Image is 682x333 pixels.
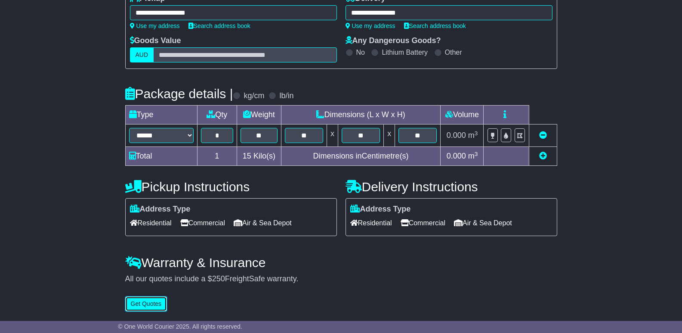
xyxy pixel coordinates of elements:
label: lb/in [279,91,293,101]
a: Search address book [188,22,250,29]
td: Qty [197,106,237,124]
label: Address Type [130,205,191,214]
h4: Warranty & Insurance [125,255,557,270]
span: Residential [350,216,392,230]
label: No [356,48,365,56]
span: m [468,152,478,160]
td: Dimensions in Centimetre(s) [281,147,441,166]
h4: Package details | [125,87,233,101]
label: Other [445,48,462,56]
sup: 3 [475,151,478,157]
span: 0.000 [447,152,466,160]
span: Air & Sea Depot [234,216,292,230]
a: Search address book [404,22,466,29]
span: Air & Sea Depot [454,216,512,230]
td: Volume [441,106,484,124]
label: Goods Value [130,36,181,46]
h4: Delivery Instructions [346,180,557,194]
td: 1 [197,147,237,166]
button: Get Quotes [125,296,167,311]
div: All our quotes include a $ FreightSafe warranty. [125,274,557,284]
span: 15 [243,152,251,160]
sup: 3 [475,130,478,137]
label: AUD [130,47,154,62]
span: Residential [130,216,172,230]
span: © One World Courier 2025. All rights reserved. [118,323,242,330]
td: Dimensions (L x W x H) [281,106,441,124]
label: Lithium Battery [382,48,428,56]
label: Address Type [350,205,411,214]
span: 0.000 [447,131,466,140]
td: Weight [237,106,281,124]
td: Type [125,106,197,124]
td: Total [125,147,197,166]
a: Use my address [346,22,395,29]
span: 250 [212,274,225,283]
span: m [468,131,478,140]
td: x [327,124,338,147]
label: kg/cm [244,91,264,101]
td: Kilo(s) [237,147,281,166]
a: Add new item [539,152,547,160]
a: Remove this item [539,131,547,140]
a: Use my address [130,22,180,29]
label: Any Dangerous Goods? [346,36,441,46]
td: x [384,124,395,147]
h4: Pickup Instructions [125,180,337,194]
span: Commercial [401,216,445,230]
span: Commercial [180,216,225,230]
